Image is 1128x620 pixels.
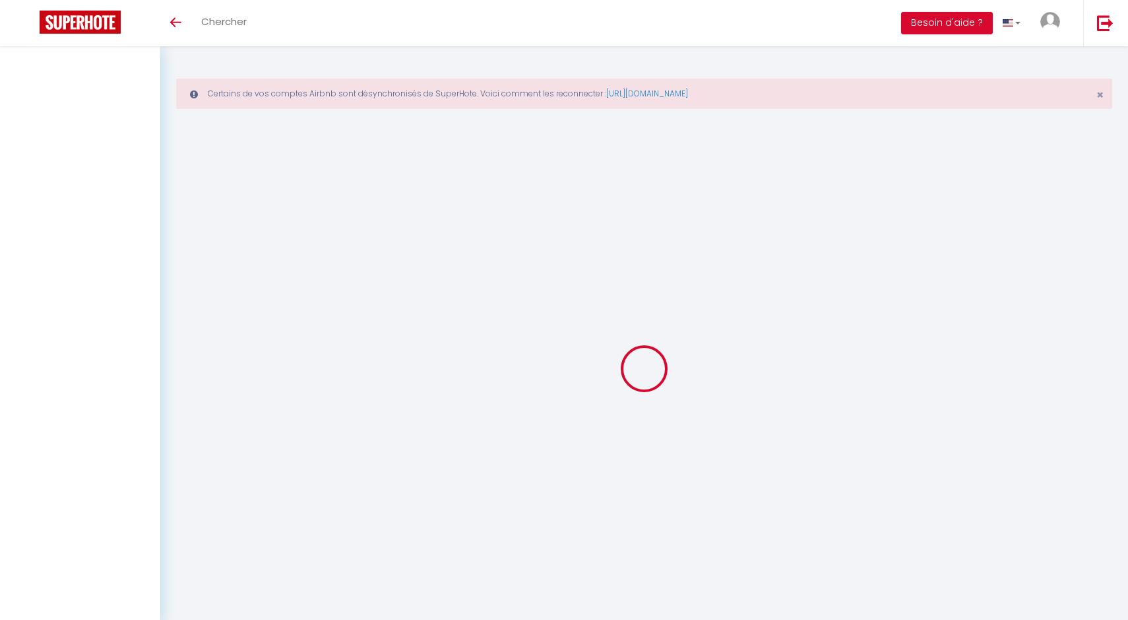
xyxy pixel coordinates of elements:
[1096,86,1104,103] span: ×
[176,79,1112,109] div: Certains de vos comptes Airbnb sont désynchronisés de SuperHote. Voici comment les reconnecter :
[901,12,993,34] button: Besoin d'aide ?
[201,15,247,28] span: Chercher
[606,88,688,99] a: [URL][DOMAIN_NAME]
[1097,15,1113,31] img: logout
[1096,89,1104,101] button: Close
[40,11,121,34] img: Super Booking
[1040,12,1060,32] img: ...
